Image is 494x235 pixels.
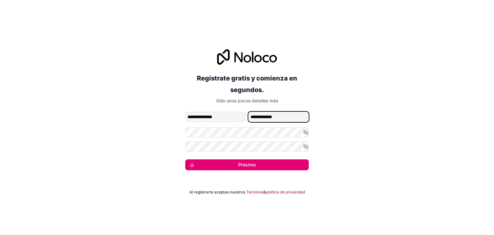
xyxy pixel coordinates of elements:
font: Regístrate gratis y comienza en segundos. [197,74,297,94]
button: Próximo [185,159,309,170]
input: apellido [248,112,309,122]
input: nombre de pila [185,112,246,122]
a: política de privacidad [266,190,305,195]
font: Próximo [238,162,256,167]
font: & [263,190,266,194]
input: Confirmar Contraseña [185,141,309,152]
font: Al registrarte aceptas nuestros [189,190,245,194]
input: Contraseña [185,127,309,137]
font: Sólo unos pocos detalles más [216,98,278,103]
a: Términos [246,190,263,195]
